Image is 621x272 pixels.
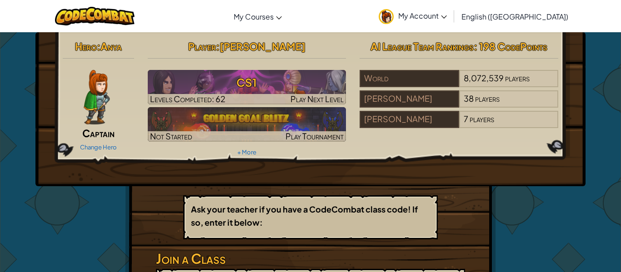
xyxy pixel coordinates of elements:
img: Golden Goal [148,107,346,142]
div: World [360,70,459,87]
span: Not Started [150,131,192,141]
span: 38 [464,93,474,104]
span: Captain [82,127,115,139]
a: Play Next Level [148,70,346,104]
a: My Account [374,2,451,30]
span: : [216,40,220,53]
span: Anya [100,40,122,53]
span: Hero [75,40,97,53]
img: avatar [379,9,394,24]
span: AI League Team Rankings [371,40,474,53]
span: My Account [398,11,447,20]
span: English ([GEOGRAPHIC_DATA]) [461,12,568,21]
span: players [505,73,530,83]
span: : 198 CodePoints [474,40,547,53]
div: [PERSON_NAME] [360,90,459,108]
a: [PERSON_NAME]38players [360,99,558,109]
span: : [97,40,100,53]
b: Ask your teacher if you have a CodeCombat class code! If so, enter it below: [191,204,418,227]
img: CodeCombat logo [55,7,135,25]
span: players [475,93,500,104]
span: 8,072,539 [464,73,504,83]
span: My Courses [234,12,274,21]
a: My Courses [229,4,286,29]
span: players [470,114,494,124]
span: [PERSON_NAME] [220,40,305,53]
h3: CS1 [148,72,346,93]
h3: Join a Class [156,248,465,269]
span: Levels Completed: 62 [150,94,225,104]
a: Change Hero [80,143,117,151]
a: + More [237,148,256,156]
span: Play Tournament [285,131,344,141]
a: [PERSON_NAME]7players [360,119,558,130]
span: Play Next Level [290,94,344,104]
a: World8,072,539players [360,79,558,89]
div: [PERSON_NAME] [360,111,459,128]
img: captain-pose.png [84,70,110,124]
span: 7 [464,114,468,124]
a: English ([GEOGRAPHIC_DATA]) [457,4,573,29]
img: CS1 [148,70,346,104]
a: Not StartedPlay Tournament [148,107,346,142]
span: Player [188,40,216,53]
